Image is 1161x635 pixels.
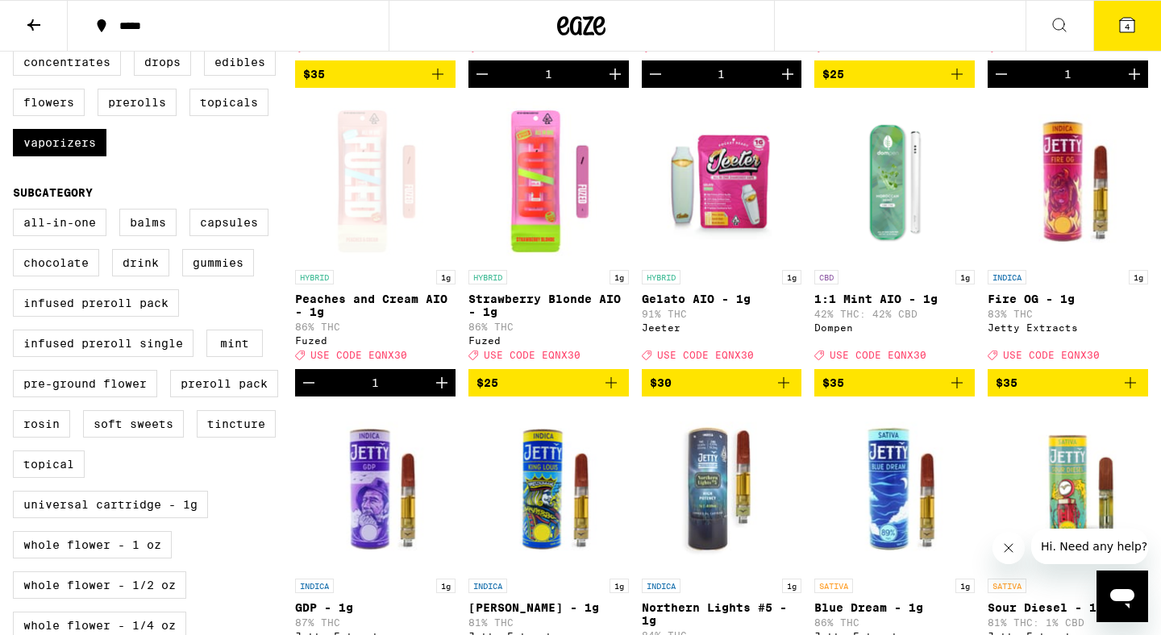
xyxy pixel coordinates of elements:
label: Whole Flower - 1/2 oz [13,571,186,599]
div: Dompen [814,322,975,333]
label: Tincture [197,410,276,438]
span: USE CODE EQNX30 [830,351,926,361]
label: Topicals [189,89,268,116]
a: Open page for Gelato AIO - 1g from Jeeter [642,101,802,368]
p: HYBRID [295,270,334,284]
label: Drink [112,249,169,276]
p: Blue Dream - 1g [814,601,975,614]
span: $35 [822,376,844,389]
span: $25 [476,376,498,389]
iframe: Button to launch messaging window [1096,571,1148,622]
label: All-In-One [13,209,106,236]
a: Open page for Peaches and Cream AIO - 1g from Fuzed [295,101,456,368]
legend: Subcategory [13,186,93,199]
div: Fuzed [468,335,629,346]
p: Fire OG - 1g [988,293,1148,305]
label: Mint [206,330,263,357]
button: Decrement [468,60,496,88]
label: Concentrates [13,48,121,76]
span: 4 [1125,22,1130,31]
img: Dompen - 1:1 Mint AIO - 1g [814,101,975,262]
p: 87% THC [295,617,456,628]
a: Open page for Strawberry Blonde AIO - 1g from Fuzed [468,101,629,368]
label: Topical [13,450,85,478]
label: Universal Cartridge - 1g [13,491,208,518]
label: Infused Preroll Pack [13,289,179,317]
button: Decrement [642,60,669,88]
label: Preroll Pack [170,370,278,397]
span: $35 [303,68,325,81]
label: Chocolate [13,249,99,276]
p: 83% THC [988,309,1148,319]
p: [PERSON_NAME] - 1g [468,601,629,614]
div: Fuzed [295,335,456,346]
label: Capsules [189,209,268,236]
div: 1 [1064,68,1072,81]
p: CBD [814,270,838,284]
p: INDICA [988,270,1026,284]
label: Infused Preroll Single [13,330,193,357]
div: 1 [545,68,552,81]
div: 1 [718,68,725,81]
label: Whole Flower - 1 oz [13,531,172,558]
p: SATIVA [988,579,1026,593]
span: USE CODE EQNX30 [310,351,407,361]
img: Jetty Extracts - Sour Diesel - 1g [988,409,1148,571]
p: 1g [610,270,629,284]
span: USE CODE EQNX30 [484,351,580,361]
label: Rosin [13,410,70,438]
img: Jetty Extracts - Fire OG - 1g [988,101,1148,262]
button: Add to bag [642,369,802,396]
p: HYBRID [642,270,680,284]
p: Strawberry Blonde AIO - 1g [468,293,629,318]
p: 91% THC [642,309,802,319]
button: Decrement [988,60,1015,88]
button: Add to bag [988,369,1148,396]
label: Prerolls [98,89,177,116]
p: 1g [955,579,975,593]
p: 81% THC: 1% CBD [988,617,1148,628]
p: 86% THC [468,322,629,332]
img: Jeeter - Gelato AIO - 1g [642,101,802,262]
p: 1g [436,579,456,593]
button: Add to bag [468,369,629,396]
button: Increment [1121,60,1148,88]
p: Peaches and Cream AIO - 1g [295,293,456,318]
span: $25 [822,68,844,81]
div: 1 [372,376,379,389]
iframe: Message from company [1031,529,1148,564]
button: Decrement [295,369,322,396]
img: Jetty Extracts - King Louis - 1g [468,409,629,571]
p: 86% THC [295,322,456,332]
p: 1:1 Mint AIO - 1g [814,293,975,305]
span: $35 [996,376,1017,389]
img: Fuzed - Strawberry Blonde AIO - 1g [468,101,629,262]
p: 42% THC: 42% CBD [814,309,975,319]
label: Soft Sweets [83,410,184,438]
p: SATIVA [814,579,853,593]
p: 1g [782,579,801,593]
button: Add to bag [295,60,456,88]
label: Gummies [182,249,254,276]
p: Northern Lights #5 - 1g [642,601,802,627]
label: Drops [134,48,191,76]
iframe: Close message [992,532,1025,564]
div: Jetty Extracts [988,322,1148,333]
span: USE CODE EQNX30 [1003,351,1100,361]
button: 4 [1093,1,1161,51]
img: Jetty Extracts - GDP - 1g [295,409,456,571]
button: Increment [601,60,629,88]
label: Balms [119,209,177,236]
span: $30 [650,376,672,389]
p: 1g [955,270,975,284]
button: Increment [774,60,801,88]
button: Add to bag [814,60,975,88]
p: INDICA [642,579,680,593]
p: INDICA [468,579,507,593]
p: 1g [436,270,456,284]
p: Sour Diesel - 1g [988,601,1148,614]
label: Flowers [13,89,85,116]
button: Add to bag [814,369,975,396]
p: 1g [1129,270,1148,284]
